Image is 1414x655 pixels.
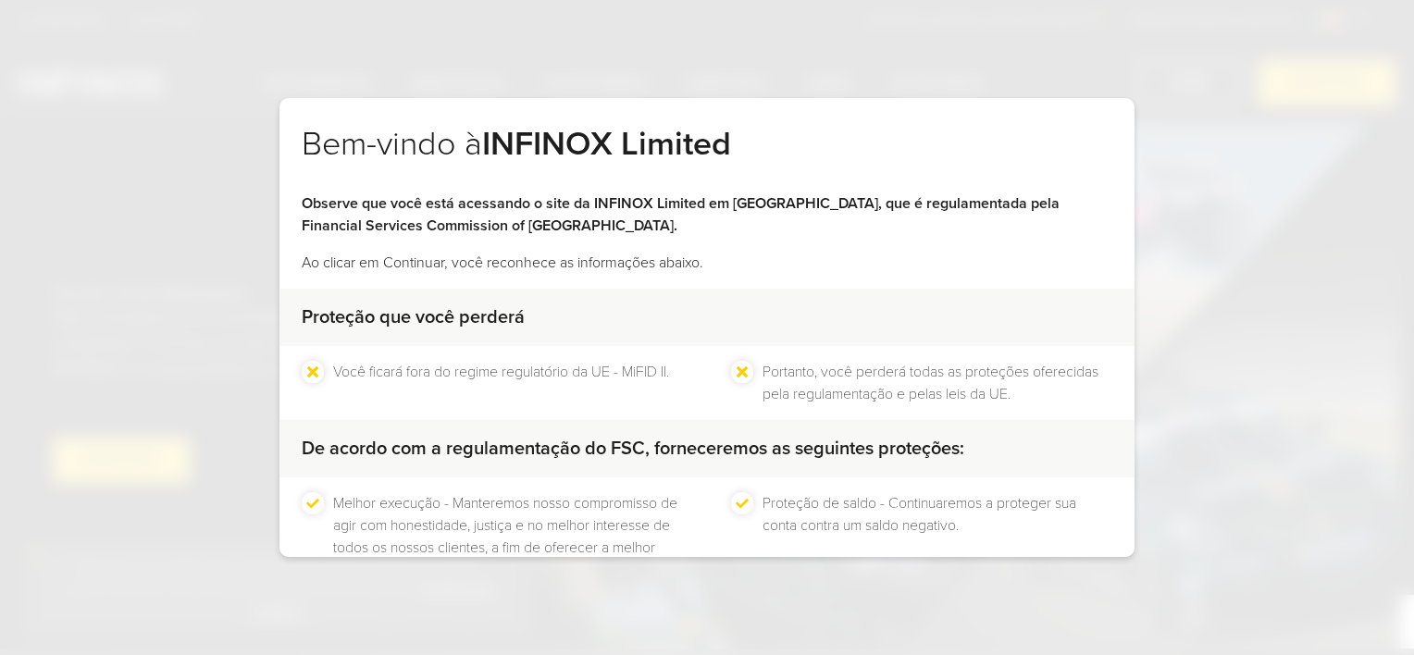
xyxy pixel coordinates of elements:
[302,252,1112,274] p: Ao clicar em Continuar, você reconhece as informações abaixo.
[302,194,1060,235] strong: Observe que você está acessando o site da INFINOX Limited em [GEOGRAPHIC_DATA], que é regulamenta...
[302,438,964,460] strong: De acordo com a regulamentação do FSC, forneceremos as seguintes proteções:
[763,492,1112,581] li: Proteção de saldo - Continuaremos a proteger sua conta contra um saldo negativo.
[333,492,683,581] li: Melhor execução - Manteremos nosso compromisso de agir com honestidade, justiça e no melhor inter...
[302,306,525,328] strong: Proteção que você perderá
[302,124,1112,192] h2: Bem-vindo à
[482,124,731,164] strong: INFINOX Limited
[333,361,669,405] li: Você ficará fora do regime regulatório da UE - MiFID II.
[763,361,1112,405] li: Portanto, você perderá todas as proteções oferecidas pela regulamentação e pelas leis da UE.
